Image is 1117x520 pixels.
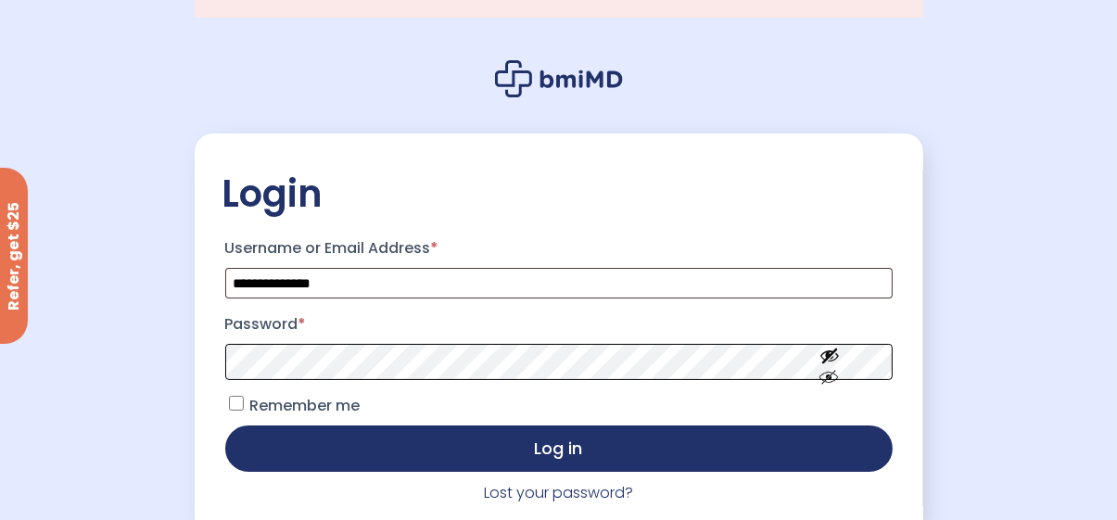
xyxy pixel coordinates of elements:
input: Remember me [229,396,244,411]
a: Lost your password? [484,482,633,503]
label: Password [225,310,893,339]
span: Remember me [250,395,361,416]
button: Log in [225,425,893,472]
h2: Login [222,171,895,217]
label: Username or Email Address [225,234,893,263]
button: Show password [778,330,882,394]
